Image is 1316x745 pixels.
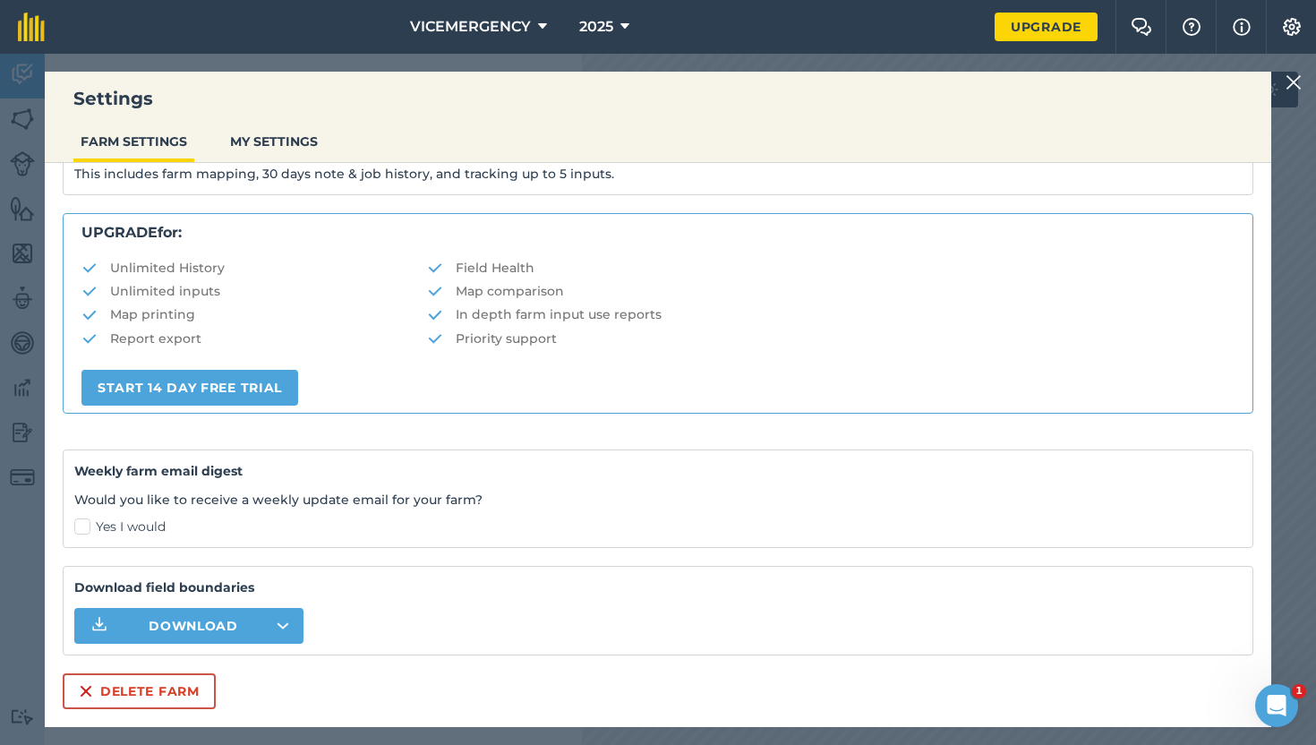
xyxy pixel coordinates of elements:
[79,681,93,702] img: svg+xml;base64,PHN2ZyB4bWxucz0iaHR0cDovL3d3dy53My5vcmcvMjAwMC9zdmciIHdpZHRoPSIxNiIgaGVpZ2h0PSIyNC...
[74,608,303,644] button: Download
[427,258,1235,278] li: Field Health
[410,16,531,38] span: VICEMERGENCY
[45,86,1271,111] h3: Settings
[81,370,298,406] a: START 14 DAY FREE TRIAL
[427,329,1235,348] li: Priority support
[1281,18,1303,36] img: A cog icon
[1292,684,1306,698] span: 1
[995,13,1098,41] a: Upgrade
[1131,18,1152,36] img: Two speech bubbles overlapping with the left bubble in the forefront
[1233,16,1251,38] img: svg+xml;base64,PHN2ZyB4bWxucz0iaHR0cDovL3d3dy53My5vcmcvMjAwMC9zdmciIHdpZHRoPSIxNyIgaGVpZ2h0PSIxNy...
[81,258,427,278] li: Unlimited History
[74,490,1242,510] p: Would you like to receive a weekly update email for your farm?
[427,304,1235,324] li: In depth farm input use reports
[81,224,158,241] strong: UPGRADE
[1181,18,1202,36] img: A question mark icon
[81,329,427,348] li: Report export
[74,518,1242,536] label: Yes I would
[579,16,613,38] span: 2025
[81,281,427,301] li: Unlimited inputs
[427,281,1235,301] li: Map comparison
[149,617,238,635] span: Download
[1255,684,1298,727] iframe: Intercom live chat
[223,124,325,158] button: MY SETTINGS
[74,164,1242,184] p: This includes farm mapping, 30 days note & job history, and tracking up to 5 inputs.
[18,13,45,41] img: fieldmargin Logo
[63,673,216,709] button: Delete farm
[81,304,427,324] li: Map printing
[74,578,1242,597] strong: Download field boundaries
[1286,72,1302,93] img: svg+xml;base64,PHN2ZyB4bWxucz0iaHR0cDovL3d3dy53My5vcmcvMjAwMC9zdmciIHdpZHRoPSIyMiIgaGVpZ2h0PSIzMC...
[74,461,1242,481] h4: Weekly farm email digest
[73,124,194,158] button: FARM SETTINGS
[81,221,1235,244] p: for:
